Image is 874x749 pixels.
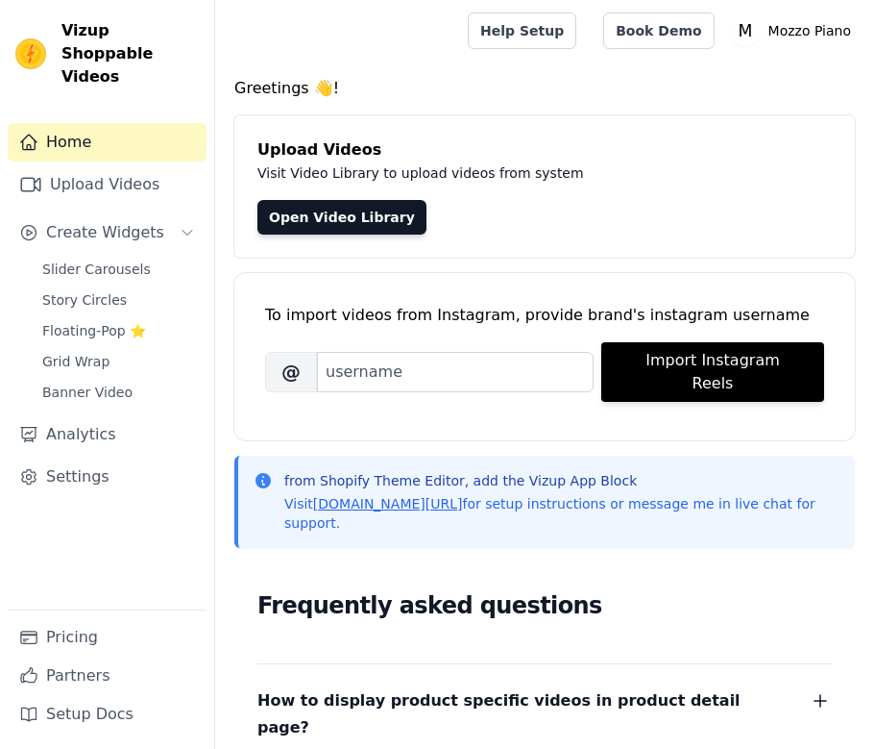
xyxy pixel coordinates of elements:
[317,352,594,392] input: username
[257,587,832,625] h2: Frequently asked questions
[61,19,199,88] span: Vizup Shoppable Videos
[8,165,206,204] a: Upload Videos
[8,618,206,657] a: Pricing
[8,657,206,695] a: Partners
[8,458,206,496] a: Settings
[284,494,839,533] p: Visit for setup instructions or message me in live chat for support.
[8,415,206,454] a: Analytics
[284,471,839,490] p: from Shopify Theme Editor, add the Vizup App Block
[761,13,859,48] p: Mozzo Piano
[31,379,206,406] a: Banner Video
[31,256,206,283] a: Slider Carousels
[257,138,832,162] h4: Upload Videos
[257,687,832,741] button: How to display product specific videos in product detail page?
[42,383,133,402] span: Banner Video
[31,348,206,375] a: Grid Wrap
[313,496,463,512] a: [DOMAIN_NAME][URL]
[8,123,206,162] a: Home
[42,260,151,279] span: Slider Carousels
[42,321,146,340] span: Floating-Pop ⭐
[468,12,576,49] a: Help Setup
[42,290,127,310] span: Story Circles
[265,304,824,327] div: To import videos from Instagram, provide brand's instagram username
[46,221,164,244] span: Create Widgets
[31,317,206,344] a: Floating-Pop ⭐
[234,77,855,100] h4: Greetings 👋!
[257,687,786,741] span: How to display product specific videos in product detail page?
[738,21,752,40] text: M
[8,695,206,734] a: Setup Docs
[601,342,824,402] button: Import Instagram Reels
[257,200,426,235] a: Open Video Library
[42,352,109,371] span: Grid Wrap
[730,13,859,48] button: M Mozzo Piano
[31,287,206,313] a: Story Circles
[257,162,832,185] p: Visit Video Library to upload videos from system
[265,352,317,392] span: @
[603,12,714,49] a: Book Demo
[15,38,46,69] img: Vizup
[8,213,206,252] button: Create Widgets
